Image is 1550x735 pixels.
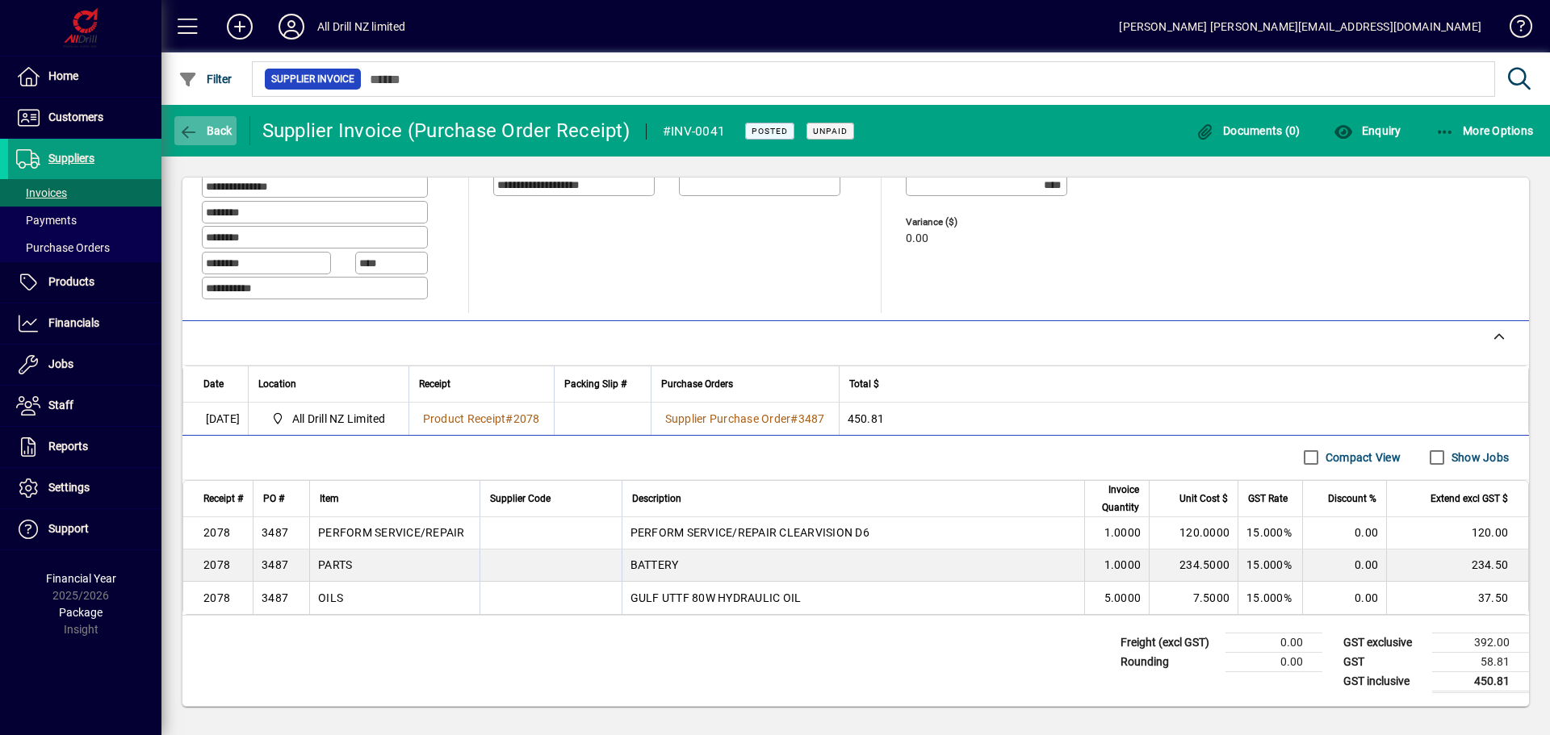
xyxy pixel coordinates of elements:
td: 7.5000 [1149,582,1238,614]
a: Reports [8,427,161,467]
span: # [505,412,513,425]
span: All Drill NZ Limited [265,409,392,428]
span: Home [48,69,78,82]
span: Packing Slip # [564,375,626,393]
span: Unpaid [813,126,848,136]
a: Knowledge Base [1498,3,1530,56]
button: Profile [266,12,317,41]
td: 3487 [253,517,309,549]
div: PARTS [318,557,352,573]
app-page-header-button: Back [161,116,250,145]
span: [DATE] [206,411,241,427]
span: Payments [16,214,77,227]
a: Product Receipt#2078 [417,410,546,428]
span: Unit Cost $ [1179,490,1228,507]
span: Item [320,490,339,507]
a: Home [8,56,161,97]
div: Supplier Invoice (Purchase Order Receipt) [262,118,630,144]
span: More Options [1435,124,1534,137]
a: Products [8,262,161,303]
span: Description [632,490,681,507]
span: 2078 [513,412,540,425]
span: Financials [48,316,99,329]
span: Discount % [1328,490,1376,507]
td: 5.0000 [1084,582,1149,614]
a: Purchase Orders [8,234,161,261]
td: 15.000% [1238,517,1302,549]
div: OILS [318,590,343,606]
div: Date [203,375,238,393]
span: Purchase Orders [16,241,110,254]
a: Invoices [8,179,161,207]
td: 392.00 [1432,633,1529,652]
span: Receipt # [203,490,243,507]
div: #INV-0041 [663,119,725,144]
span: 3487 [798,412,825,425]
td: Rounding [1112,652,1225,671]
td: 120.0000 [1149,517,1238,549]
td: 58.81 [1432,652,1529,671]
label: Show Jobs [1448,449,1509,466]
td: 234.50 [1386,549,1528,582]
td: GST inclusive [1335,671,1432,691]
a: Supplier Purchase Order#3487 [660,410,831,428]
td: 15.000% [1238,582,1302,614]
span: Receipt [419,375,450,393]
span: Invoices [16,186,67,199]
span: Supplier Purchase Order [665,412,791,425]
div: [PERSON_NAME] [PERSON_NAME][EMAIL_ADDRESS][DOMAIN_NAME] [1119,14,1481,40]
span: Jobs [48,357,73,370]
div: PERFORM SERVICE/REPAIR [318,524,465,541]
span: Enquiry [1334,124,1401,137]
span: Reports [48,440,88,453]
a: Customers [8,98,161,138]
td: 2078 [183,549,253,582]
td: 450.81 [1432,671,1529,691]
div: Packing Slip # [564,375,641,393]
td: 0.00 [1302,517,1386,549]
button: More Options [1431,116,1538,145]
td: 234.5000 [1149,549,1238,582]
span: Products [48,275,94,288]
td: PERFORM SERVICE/REPAIR CLEARVISION D6 [622,517,1085,549]
div: Total $ [849,375,1509,393]
span: Product Receipt [423,412,506,425]
span: Total $ [849,375,879,393]
td: 0.00 [1302,582,1386,614]
td: 120.00 [1386,517,1528,549]
a: Payments [8,207,161,234]
span: All Drill NZ Limited [292,411,386,427]
td: 3487 [253,582,309,614]
button: Enquiry [1330,116,1405,145]
td: BATTERY [622,549,1085,582]
td: 3487 [253,549,309,582]
div: All Drill NZ limited [317,14,406,40]
span: Settings [48,481,90,494]
span: Supplier Code [490,490,551,507]
span: Suppliers [48,152,94,165]
span: PO # [263,490,284,507]
td: 0.00 [1302,549,1386,582]
span: 0.00 [906,232,928,245]
span: Customers [48,111,103,123]
td: 2078 [183,517,253,549]
span: Posted [752,126,788,136]
div: Receipt [419,375,544,393]
span: Variance ($) [906,217,1003,228]
td: GST exclusive [1335,633,1432,652]
span: Support [48,522,89,535]
a: Support [8,509,161,549]
td: 15.000% [1238,549,1302,582]
span: Staff [48,399,73,411]
span: Supplier Invoice [271,71,354,87]
a: Settings [8,468,161,508]
a: Staff [8,386,161,426]
td: 0.00 [1225,633,1322,652]
td: 2078 [183,582,253,614]
span: Package [59,606,103,619]
button: Documents (0) [1192,116,1305,145]
span: # [790,412,798,425]
span: GST Rate [1248,490,1288,507]
span: Filter [178,73,232,86]
span: Date [203,375,224,393]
